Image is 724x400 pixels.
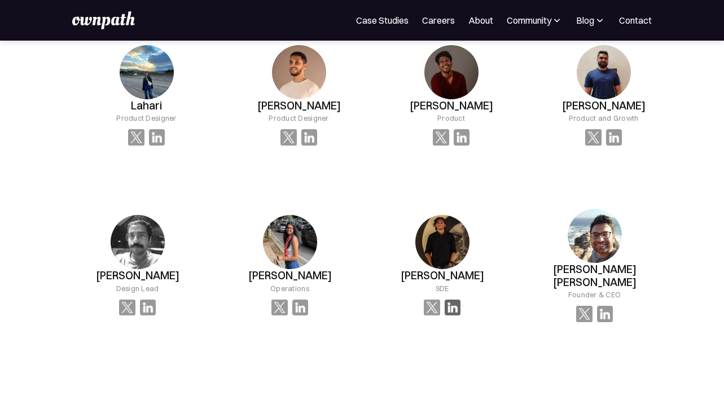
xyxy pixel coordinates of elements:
div: Community [507,14,563,27]
div: SDE [436,283,449,294]
h3: [PERSON_NAME] [96,269,179,282]
div: Founder & CEO [568,289,621,300]
h3: [PERSON_NAME] [248,269,332,282]
a: Case Studies [356,14,409,27]
a: About [468,14,493,27]
div: Design Lead [116,283,159,294]
a: Careers [422,14,455,27]
h3: [PERSON_NAME] [410,99,493,112]
a: Contact [619,14,652,27]
h3: [PERSON_NAME] [PERSON_NAME] [523,263,666,289]
div: Community [507,14,551,27]
h3: [PERSON_NAME] [257,99,341,112]
div: Operations [270,283,309,294]
h3: Lahari [131,99,162,112]
div: Blog [576,14,605,27]
div: Product Designer [269,112,328,124]
div: Product [437,112,465,124]
div: Blog [576,14,594,27]
div: Product Designer [116,112,176,124]
div: Product and Growth [569,112,639,124]
h3: [PERSON_NAME] [401,269,484,282]
h3: [PERSON_NAME] [562,99,646,112]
